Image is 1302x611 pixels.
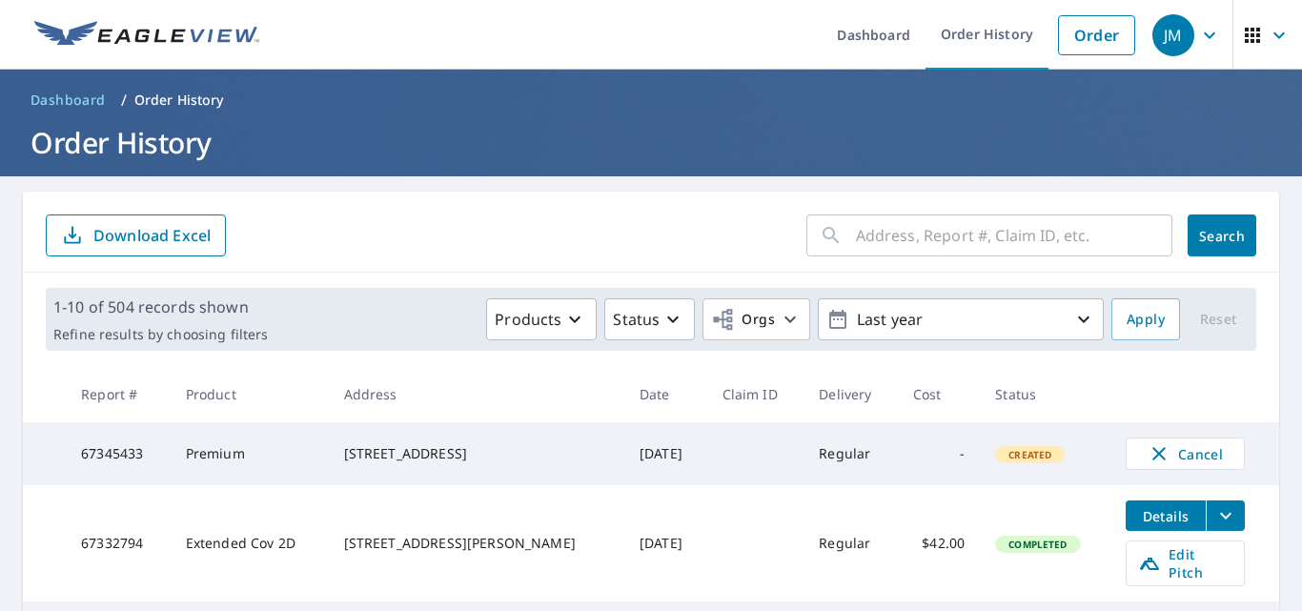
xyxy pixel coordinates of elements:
[495,308,561,331] p: Products
[486,298,597,340] button: Products
[1152,14,1194,56] div: JM
[1146,442,1225,465] span: Cancel
[898,485,981,601] td: $42.00
[23,123,1279,162] h1: Order History
[134,91,224,110] p: Order History
[1206,500,1245,531] button: filesDropdownBtn-67332794
[344,534,609,553] div: [STREET_ADDRESS][PERSON_NAME]
[1126,500,1206,531] button: detailsBtn-67332794
[1203,227,1241,245] span: Search
[898,366,981,422] th: Cost
[1137,507,1194,525] span: Details
[624,366,707,422] th: Date
[23,85,113,115] a: Dashboard
[707,366,804,422] th: Claim ID
[1058,15,1135,55] a: Order
[980,366,1110,422] th: Status
[66,422,171,485] td: 67345433
[66,366,171,422] th: Report #
[604,298,695,340] button: Status
[856,209,1172,262] input: Address, Report #, Claim ID, etc.
[613,308,660,331] p: Status
[31,91,106,110] span: Dashboard
[702,298,810,340] button: Orgs
[53,295,268,318] p: 1-10 of 504 records shown
[804,422,897,485] td: Regular
[624,485,707,601] td: [DATE]
[1138,545,1232,581] span: Edit Pitch
[23,85,1279,115] nav: breadcrumb
[171,485,329,601] td: Extended Cov 2D
[121,89,127,112] li: /
[1111,298,1180,340] button: Apply
[1126,540,1245,586] a: Edit Pitch
[1127,308,1165,332] span: Apply
[804,366,897,422] th: Delivery
[997,538,1078,551] span: Completed
[898,422,981,485] td: -
[344,444,609,463] div: [STREET_ADDRESS]
[34,21,259,50] img: EV Logo
[818,298,1104,340] button: Last year
[1188,214,1256,256] button: Search
[171,422,329,485] td: Premium
[997,448,1063,461] span: Created
[1126,438,1245,470] button: Cancel
[93,225,211,246] p: Download Excel
[46,214,226,256] button: Download Excel
[804,485,897,601] td: Regular
[329,366,624,422] th: Address
[53,326,268,343] p: Refine results by choosing filters
[711,308,775,332] span: Orgs
[66,485,171,601] td: 67332794
[624,422,707,485] td: [DATE]
[171,366,329,422] th: Product
[849,303,1072,336] p: Last year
